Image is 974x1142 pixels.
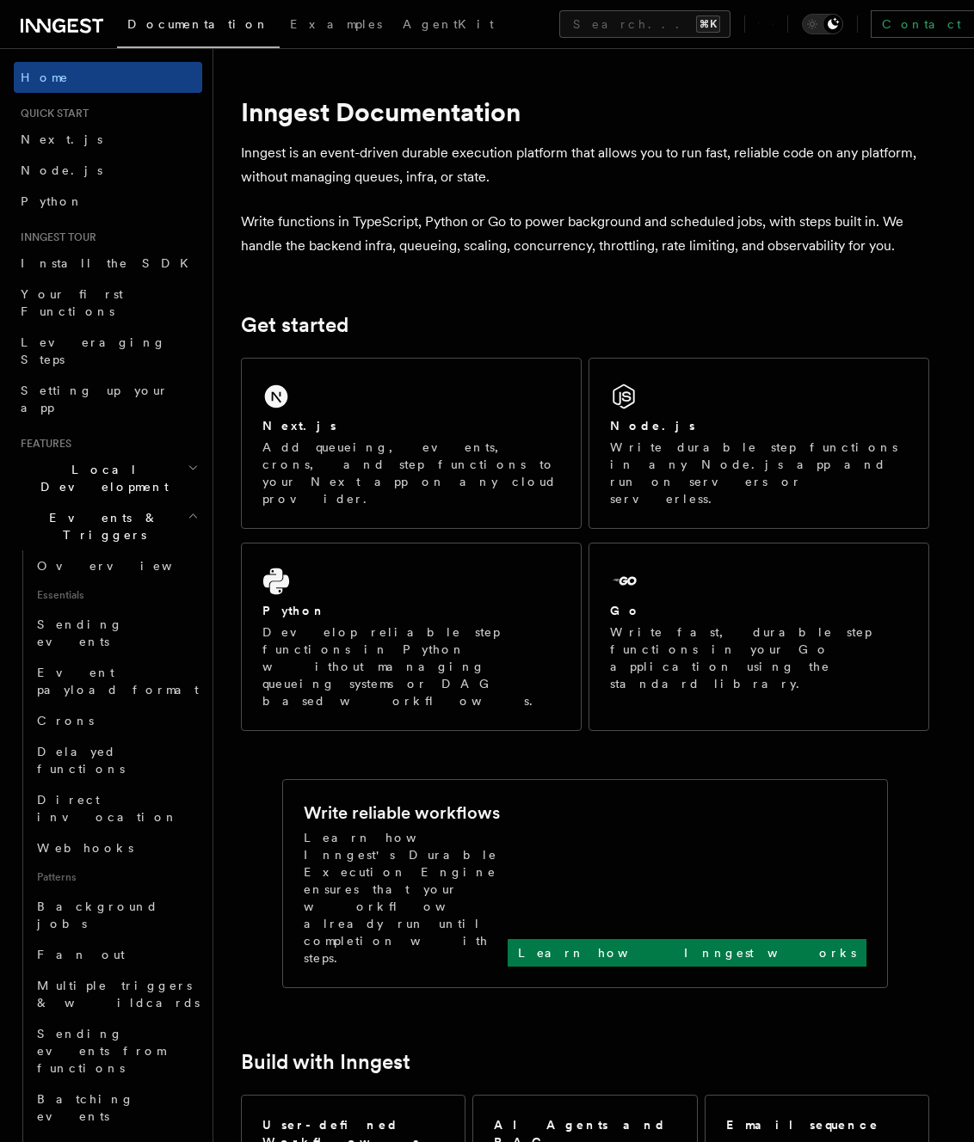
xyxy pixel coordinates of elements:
span: Next.js [21,132,102,146]
span: Fan out [37,948,125,961]
span: Background jobs [37,899,158,930]
a: Node.js [14,155,202,186]
h2: Python [262,602,326,619]
a: Sending events from functions [30,1018,202,1084]
span: Documentation [127,17,269,31]
span: Features [14,437,71,451]
span: Multiple triggers & wildcards [37,979,200,1010]
span: Essentials [30,581,202,609]
kbd: ⌘K [696,15,720,33]
a: Delayed functions [30,736,202,784]
span: Sending events [37,617,123,648]
span: Webhooks [37,841,133,855]
span: AgentKit [403,17,494,31]
a: Sending events [30,609,202,657]
span: Local Development [14,461,188,495]
p: Learn how Inngest's Durable Execution Engine ensures that your workflow already run until complet... [304,829,508,967]
a: Direct invocation [30,784,202,832]
span: Overview [37,559,214,573]
a: Batching events [30,1084,202,1132]
span: Setting up your app [21,384,169,414]
span: Delayed functions [37,745,125,776]
span: Events & Triggers [14,509,188,543]
span: Your first Functions [21,287,123,318]
h2: Next.js [262,417,336,434]
p: Write fast, durable step functions in your Go application using the standard library. [610,623,908,692]
a: Next.js [14,124,202,155]
a: Learn how Inngest works [508,939,866,967]
h1: Inngest Documentation [241,96,929,127]
a: Install the SDK [14,248,202,279]
span: Patterns [30,863,202,891]
p: Inngest is an event-driven durable execution platform that allows you to run fast, reliable code ... [241,141,929,189]
a: GoWrite fast, durable step functions in your Go application using the standard library. [589,543,929,731]
a: Crons [30,705,202,736]
a: Fan out [30,939,202,970]
h2: Email sequence [726,1116,879,1133]
a: Multiple triggers & wildcards [30,970,202,1018]
span: Node.js [21,163,102,177]
h2: Go [610,602,641,619]
p: Add queueing, events, crons, and step functions to your Next app on any cloud provider. [262,439,560,507]
h2: Write reliable workflows [304,801,500,825]
span: Event payload format [37,666,199,697]
a: Event payload format [30,657,202,705]
a: Your first Functions [14,279,202,327]
a: Get started [241,313,348,337]
a: PythonDevelop reliable step functions in Python without managing queueing systems or DAG based wo... [241,543,582,731]
h2: Node.js [610,417,695,434]
span: Sending events from functions [37,1027,165,1075]
button: Local Development [14,454,202,502]
span: Home [21,69,69,86]
span: Install the SDK [21,256,199,270]
p: Write durable step functions in any Node.js app and run on servers or serverless. [610,439,908,507]
p: Learn how Inngest works [518,944,856,961]
span: Crons [37,714,94,728]
a: AgentKit [392,5,504,46]
a: Home [14,62,202,93]
button: Toggle dark mode [802,14,843,34]
a: Background jobs [30,891,202,939]
button: Events & Triggers [14,502,202,550]
p: Write functions in TypeScript, Python or Go to power background and scheduled jobs, with steps bu... [241,210,929,258]
span: Python [21,194,83,208]
span: Quick start [14,107,89,120]
a: Leveraging Steps [14,327,202,375]
a: Webhooks [30,832,202,863]
a: Python [14,186,202,217]
a: Documentation [117,5,280,48]
a: Examples [280,5,392,46]
p: Develop reliable step functions in Python without managing queueing systems or DAG based workflows. [262,623,560,709]
span: Batching events [37,1092,134,1123]
span: Examples [290,17,382,31]
a: Setting up your app [14,375,202,423]
button: Search...⌘K [559,10,730,38]
a: Node.jsWrite durable step functions in any Node.js app and run on servers or serverless. [589,358,929,529]
span: Leveraging Steps [21,335,166,366]
span: Inngest tour [14,230,96,244]
a: Overview [30,550,202,581]
span: Direct invocation [37,793,178,824]
a: Next.jsAdd queueing, events, crons, and step functions to your Next app on any cloud provider. [241,358,582,529]
a: Build with Inngest [241,1050,410,1074]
